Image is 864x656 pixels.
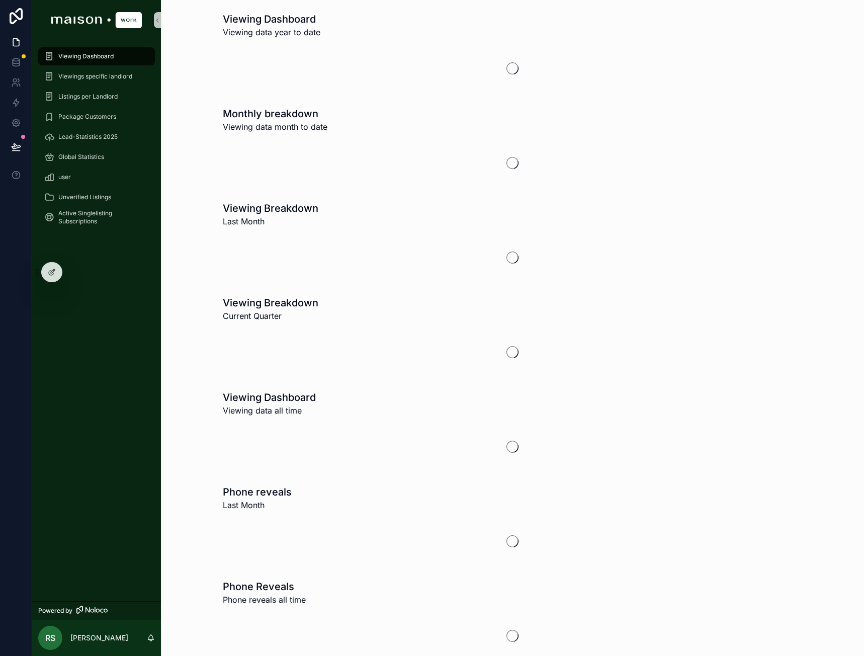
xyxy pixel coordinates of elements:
[223,121,327,133] span: Viewing data month to date
[38,148,155,166] a: Global Statistics
[38,67,155,86] a: Viewings specific landlord
[223,12,320,26] h1: Viewing Dashboard
[38,168,155,186] a: user
[58,133,118,141] span: Lead-Statistics 2025
[51,12,142,28] img: App logo
[38,607,72,615] span: Powered by
[58,209,145,225] span: Active Singlelisting Subscriptions
[223,215,318,227] span: Last Month
[223,499,292,511] span: Last Month
[223,107,327,121] h1: Monthly breakdown
[58,72,132,80] span: Viewings specific landlord
[223,594,306,606] span: Phone reveals all time
[32,40,161,239] div: scrollable content
[223,390,316,404] h1: Viewing Dashboard
[223,26,320,38] span: Viewing data year to date
[223,485,292,499] h1: Phone reveals
[223,404,316,417] span: Viewing data all time
[38,188,155,206] a: Unverified Listings
[58,193,111,201] span: Unverified Listings
[70,633,128,643] p: [PERSON_NAME]
[58,52,114,60] span: Viewing Dashboard
[38,128,155,146] a: Lead-Statistics 2025
[223,296,318,310] h1: Viewing Breakdown
[223,201,318,215] h1: Viewing Breakdown
[223,310,318,322] span: Current Quarter
[38,108,155,126] a: Package Customers
[58,153,104,161] span: Global Statistics
[58,113,116,121] span: Package Customers
[223,580,306,594] h1: Phone Reveals
[58,173,71,181] span: user
[58,93,118,101] span: Listings per Landlord
[38,88,155,106] a: Listings per Landlord
[38,47,155,65] a: Viewing Dashboard
[32,601,161,620] a: Powered by
[38,208,155,226] a: Active Singlelisting Subscriptions
[45,632,55,644] span: RS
